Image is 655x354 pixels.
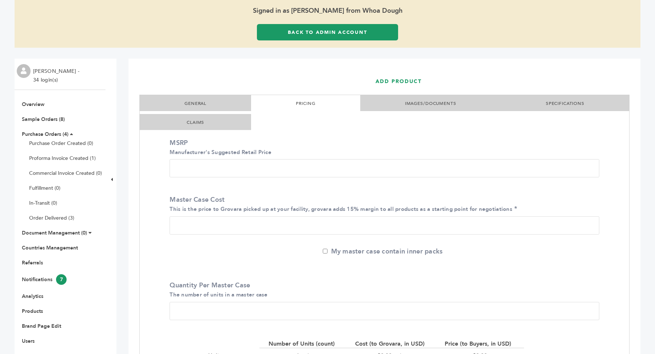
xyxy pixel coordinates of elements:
[22,323,61,330] a: Brand Page Edit
[323,247,443,256] label: My master case contain inner packs
[323,249,327,253] input: My master case contain inner packs
[170,149,271,156] small: Manufacturer's Suggested Retail Price
[22,131,68,138] a: Purchase Orders (4)
[296,101,315,106] a: PRICING
[170,281,596,299] label: Quantity Per Master Case
[184,101,206,106] a: GENERAL
[22,101,44,108] a: Overview
[445,340,515,348] div: Price (to Buyers, in USD)
[22,229,87,236] a: Document Management (0)
[405,101,456,106] a: IMAGES/DOCUMENTS
[376,68,621,95] h1: ADD PRODUCT
[22,308,43,315] a: Products
[170,205,512,213] small: This is the price to Grovara picked up at your facility, grovara adds 15% margin to all products ...
[22,259,43,266] a: Referrals
[56,274,67,285] span: 7
[22,244,78,251] a: Countries Management
[29,155,96,162] a: Proforma Invoice Created (1)
[22,116,65,123] a: Sample Orders (8)
[17,64,31,78] img: profile.png
[33,67,81,84] li: [PERSON_NAME] - 34 login(s)
[257,24,398,40] a: Back to Admin Account
[29,140,93,147] a: Purchase Order Created (0)
[546,101,584,106] a: SPECIFICATIONS
[355,340,428,348] div: Cost (to Grovara, in USD)
[29,200,57,206] a: In-Transit (0)
[22,338,35,345] a: Users
[29,185,60,192] a: Fulfillment (0)
[29,215,74,221] a: Order Delivered (3)
[187,119,204,125] a: CLAIMS
[22,276,67,283] a: Notifications7
[170,138,596,157] label: MSRP
[170,195,596,213] label: Master Case Cost
[22,293,43,300] a: Analytics
[269,340,338,348] div: Number of Units (count)
[170,291,267,298] small: The number of units in a master case
[29,170,102,177] a: Commercial Invoice Created (0)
